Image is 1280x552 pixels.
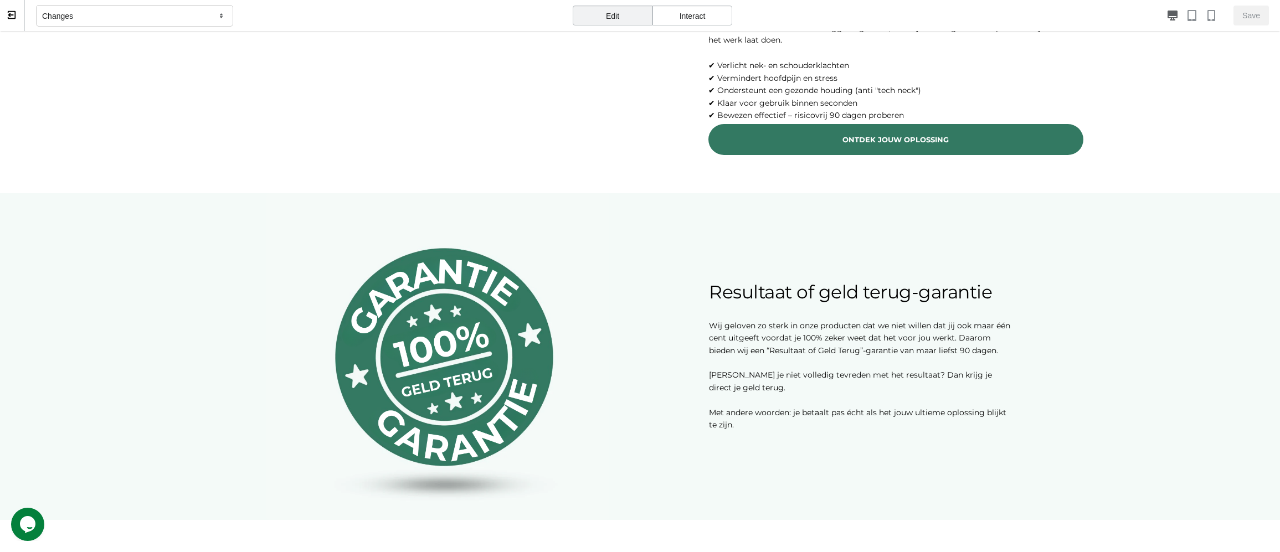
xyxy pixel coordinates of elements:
p: Changes [42,11,73,22]
split-lines: Resultaat of geld terug-garantie [709,250,992,272]
div: Edit [573,6,652,25]
div: Interact [652,6,732,25]
iframe: chat widget [11,508,47,541]
p: Wij geloven zo sterk in onze producten dat we niet willen dat jij ook maar één cent uitgeeft voor... [709,288,1014,400]
a: ONTDEK JOUW OPLOSSING [708,93,1083,123]
p: ✔︎ Verlicht nek- en schouderklachten ✔︎ Vermindert hoofdpijn en stress ✔︎ Ondersteunt een gezonde... [708,28,1083,90]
